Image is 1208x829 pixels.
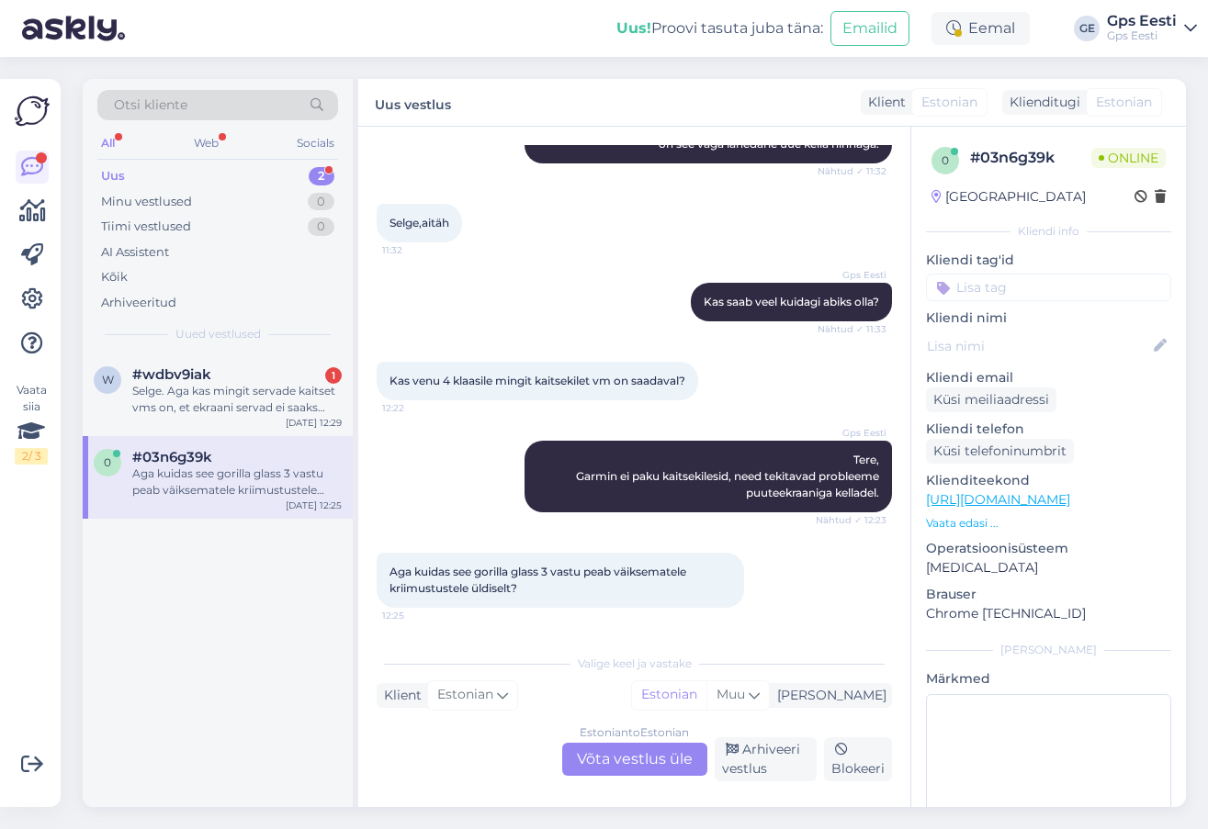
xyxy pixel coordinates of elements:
div: Selge. Aga kas mingit servade kaitset vms on, et ekraani servad ei saaks täkkeid. Eelmise, Apple ... [132,383,342,416]
div: Minu vestlused [101,193,192,211]
div: Uus [101,167,125,185]
span: Estonian [921,93,977,112]
p: Chrome [TECHNICAL_ID] [926,604,1171,623]
span: Nähtud ✓ 11:33 [818,322,886,336]
span: Nähtud ✓ 12:23 [816,513,886,527]
p: Kliendi nimi [926,308,1171,328]
p: [MEDICAL_DATA] [926,558,1171,577]
div: Kliendi info [926,223,1171,240]
span: Estonian [437,685,493,705]
p: Klienditeekond [926,471,1171,490]
div: [PERSON_NAME] [926,642,1171,658]
span: 12:22 [382,401,451,415]
input: Lisa tag [926,274,1171,301]
div: 0 [308,218,334,236]
span: Uued vestlused [175,326,261,342]
div: Kõik [101,268,128,286]
span: Kas saab veel kuidagi abiks olla? [704,295,879,308]
div: Klient [377,686,422,705]
div: Socials [293,131,338,155]
a: Gps EestiGps Eesti [1107,14,1197,43]
p: Operatsioonisüsteem [926,539,1171,558]
div: AI Assistent [101,243,169,262]
p: Kliendi email [926,368,1171,387]
div: Vaata siia [15,382,48,465]
span: Estonian [1096,93,1152,112]
div: Eemal [931,12,1030,45]
div: Valige keel ja vastake [377,655,892,672]
div: [GEOGRAPHIC_DATA] [931,187,1086,207]
img: Askly Logo [15,94,50,129]
span: Nähtud ✓ 11:32 [818,164,886,178]
p: Brauser [926,585,1171,604]
div: Klient [861,93,906,112]
div: Aga kuidas see gorilla glass 3 vastu peab väiksematele kriimustustele üldiselt? [132,465,342,499]
p: Vaata edasi ... [926,515,1171,532]
div: # 03n6g39k [970,147,1091,169]
span: #03n6g39k [132,449,212,465]
div: Tiimi vestlused [101,218,191,236]
div: Arhiveeri vestlus [715,737,818,781]
div: Blokeeri [824,737,892,781]
div: 2 [309,167,334,185]
div: 2 / 3 [15,448,48,465]
b: Uus! [616,19,651,37]
div: Estonian [632,681,706,709]
span: Online [1091,148,1166,168]
div: Web [190,131,222,155]
div: Arhiveeritud [101,294,176,312]
span: 0 [104,455,111,469]
div: Klienditugi [1002,93,1080,112]
span: 0 [942,153,949,167]
span: Gps Eesti [818,426,886,440]
a: [URL][DOMAIN_NAME] [926,491,1070,508]
div: [DATE] 12:29 [286,416,342,430]
span: Muu [717,686,745,702]
span: #wdbv9iak [132,366,211,383]
span: Selge,aitäh [389,216,449,230]
span: w [102,373,114,386]
span: Aga kuidas see gorilla glass 3 vastu peab väiksematele kriimustustele üldiselt? [389,565,689,595]
p: Kliendi tag'id [926,251,1171,270]
div: Gps Eesti [1107,28,1177,43]
div: 0 [308,193,334,211]
div: [PERSON_NAME] [770,686,886,705]
span: Gps Eesti [818,268,886,282]
div: Küsi telefoninumbrit [926,439,1074,464]
div: Võta vestlus üle [562,743,707,776]
div: Gps Eesti [1107,14,1177,28]
span: Otsi kliente [114,95,187,115]
div: 1 [325,367,342,384]
p: Kliendi telefon [926,420,1171,439]
div: GE [1074,16,1100,41]
div: [DATE] 12:25 [286,499,342,512]
div: Proovi tasuta juba täna: [616,17,823,39]
button: Emailid [830,11,909,46]
div: Küsi meiliaadressi [926,387,1056,412]
div: Estonian to Estonian [580,724,689,741]
input: Lisa nimi [927,336,1150,356]
div: All [97,131,119,155]
span: 12:25 [382,609,451,622]
span: Tere, Garmin ei paku kaitsekilesid, need tekitavad probleeme puuteekraaniga kelladel. [576,453,882,499]
span: Kas venu 4 klaasile mingit kaitsekilet vm on saadaval? [389,374,685,387]
span: 11:32 [382,243,451,257]
p: Märkmed [926,669,1171,689]
label: Uus vestlus [375,90,451,115]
